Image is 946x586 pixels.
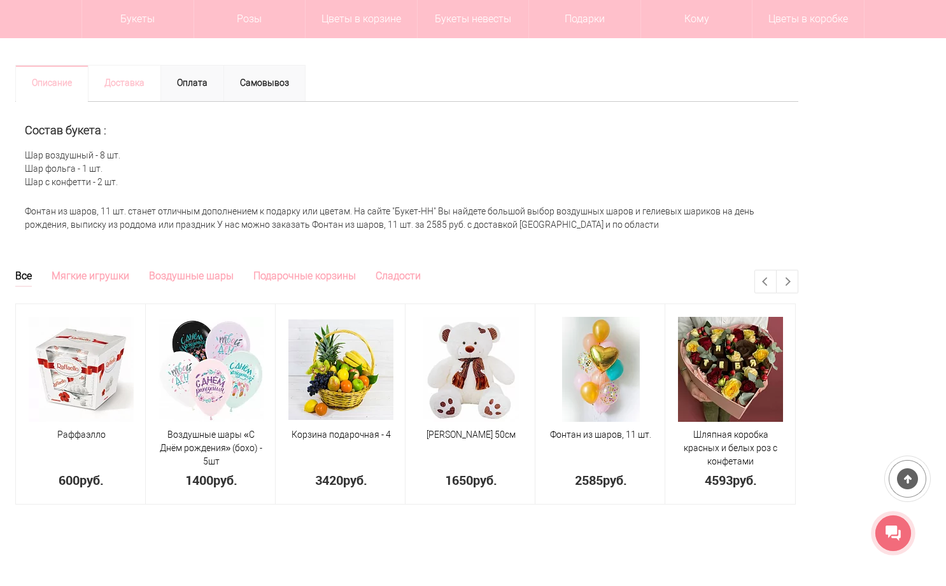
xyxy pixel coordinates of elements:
span: руб. [733,471,757,489]
a: Все [15,270,32,287]
a: Мягкие игрушки [52,270,129,286]
span: руб. [213,471,237,489]
span: 1650 [445,471,473,489]
span: руб. [603,471,627,489]
a: Доставка [88,65,161,102]
a: Подарочные корзины [253,270,356,286]
img: Раффаэлло [29,317,134,422]
span: 2585 [575,471,603,489]
span: 4593 [705,471,733,489]
a: Шляпная коробка красных и белых роз с конфетами [684,429,777,466]
span: 1400 [185,471,213,489]
img: Воздушные шары «С Днём рождения» (бохо) - 5шт [159,317,264,422]
span: 3420 [315,471,343,489]
a: Корзина подарочная - 4 [292,429,391,440]
a: Описание [15,65,88,102]
a: [PERSON_NAME] 50см [427,429,516,440]
span: руб. [343,471,367,489]
a: Воздушные шары [149,270,234,286]
a: Оплата [160,65,224,102]
img: Медведь Тони 50см [423,317,519,422]
span: 600 [59,471,80,489]
a: Самовывоз [223,65,306,102]
img: Корзина подарочная - 4 [288,319,393,420]
h2: Состав букета : [25,124,789,137]
a: Сладости [376,270,421,286]
a: Previous [755,270,776,293]
img: Фонтан из шаров, 11 шт. [562,317,640,422]
a: Воздушные шары «С Днём рождения» (бохо) - 5шт [160,429,263,466]
img: Шляпная коробка красных и белых роз с конфетами [678,317,783,422]
a: Next [777,270,798,293]
span: руб. [473,471,497,489]
a: Раффаэлло [57,429,106,440]
a: Фонтан из шаров, 11 шт. [550,429,651,440]
span: руб. [80,471,104,489]
div: Шар воздушный - 8 шт. Шар фольга - 1 шт. Шар с конфетти - 2 шт. [15,102,798,199]
div: Фонтан из шаров, 11 шт. станет отличным дополнением к подарку или цветам. На сайте "Букет-НН" Вы ... [15,199,798,238]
